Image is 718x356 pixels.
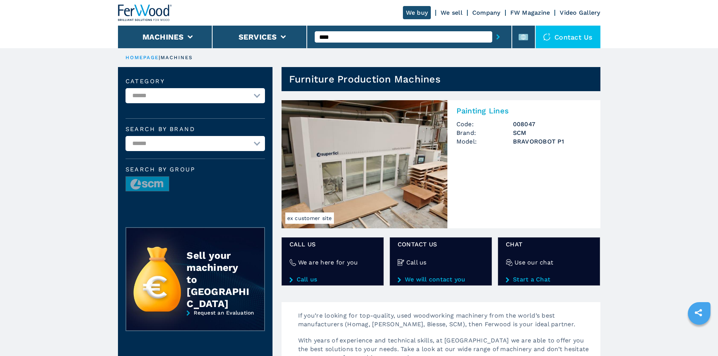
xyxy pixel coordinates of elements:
[441,9,462,16] a: We sell
[456,137,513,146] span: Model:
[689,303,708,322] a: sharethis
[398,276,484,283] a: We will contact you
[282,100,447,228] img: Painting Lines SCM BRAVOROBOT P1
[398,240,484,249] span: CONTACT US
[291,311,600,336] p: If you’re looking for top-quality, used woodworking machinery from the world’s best manufacturers...
[289,276,376,283] a: Call us
[289,73,441,85] h1: Furniture Production Machines
[289,240,376,249] span: Call us
[126,177,169,192] img: image
[126,310,265,337] a: Request an Evaluation
[492,28,504,46] button: submit-button
[239,32,277,41] button: Services
[118,5,172,21] img: Ferwood
[298,258,358,267] h4: We are here for you
[506,276,592,283] a: Start a Chat
[126,126,265,132] label: Search by brand
[506,240,592,249] span: Chat
[543,33,551,41] img: Contact us
[159,55,160,60] span: |
[536,26,600,48] div: Contact us
[398,259,404,266] img: Call us
[282,100,600,228] a: Painting Lines SCM BRAVOROBOT P1ex customer sitePainting LinesCode:008047Brand:SCMModel:BRAVOROBO...
[513,120,591,128] h3: 008047
[510,9,550,16] a: FW Magazine
[187,249,249,310] div: Sell your machinery to [GEOGRAPHIC_DATA]
[506,259,513,266] img: Use our chat
[456,106,591,115] h2: Painting Lines
[456,128,513,137] span: Brand:
[513,137,591,146] h3: BRAVOROBOT P1
[560,9,600,16] a: Video Gallery
[142,32,184,41] button: Machines
[403,6,431,19] a: We buy
[285,212,334,224] span: ex customer site
[472,9,501,16] a: Company
[513,128,591,137] h3: SCM
[456,120,513,128] span: Code:
[161,54,193,61] p: machines
[126,167,265,173] span: Search by group
[406,258,427,267] h4: Call us
[126,55,159,60] a: HOMEPAGE
[514,258,553,267] h4: Use our chat
[126,78,265,84] label: Category
[289,259,296,266] img: We are here for you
